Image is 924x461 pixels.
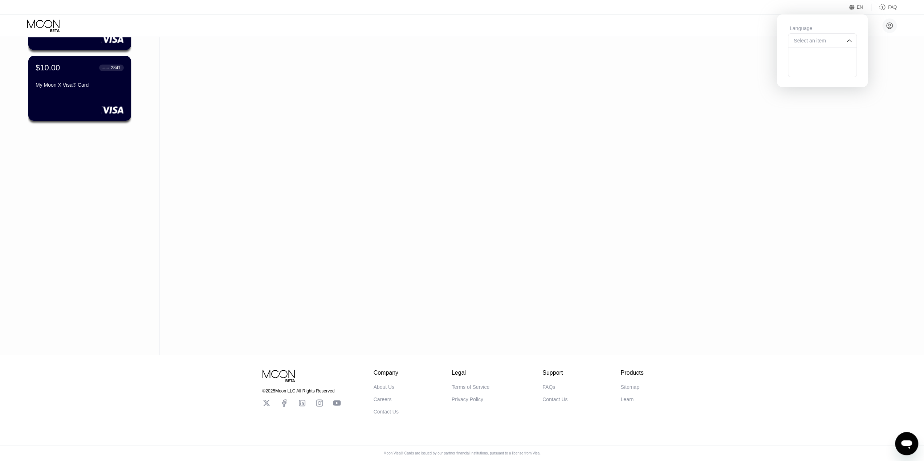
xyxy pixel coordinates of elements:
[788,25,857,31] div: Language
[36,63,60,73] div: $10.00
[378,451,546,455] div: Moon Visa® Cards are issued by our partner financial institutions, pursuant to a license from Visa.
[542,370,567,376] div: Support
[111,65,121,70] div: 2841
[871,4,897,11] div: FAQ
[857,5,863,10] div: EN
[374,409,399,415] div: Contact Us
[374,384,395,390] div: About Us
[374,396,392,402] div: Careers
[792,38,842,44] div: Select an item
[374,370,399,376] div: Company
[620,384,639,390] div: Sitemap
[542,396,567,402] div: Contact Us
[620,370,643,376] div: Products
[620,396,634,402] div: Learn
[895,432,918,455] iframe: 用于启动消息传送窗口的按钮，正在对话
[452,384,489,390] div: Terms of Service
[102,67,110,69] div: ● ● ● ●
[452,396,483,402] div: Privacy Policy
[28,56,131,121] div: $10.00● ● ● ●2841My Moon X Visa® Card
[262,388,341,394] div: © 2025 Moon LLC All Rights Reserved
[452,370,489,376] div: Legal
[36,82,124,88] div: My Moon X Visa® Card
[888,5,897,10] div: FAQ
[849,4,871,11] div: EN
[542,384,555,390] div: FAQs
